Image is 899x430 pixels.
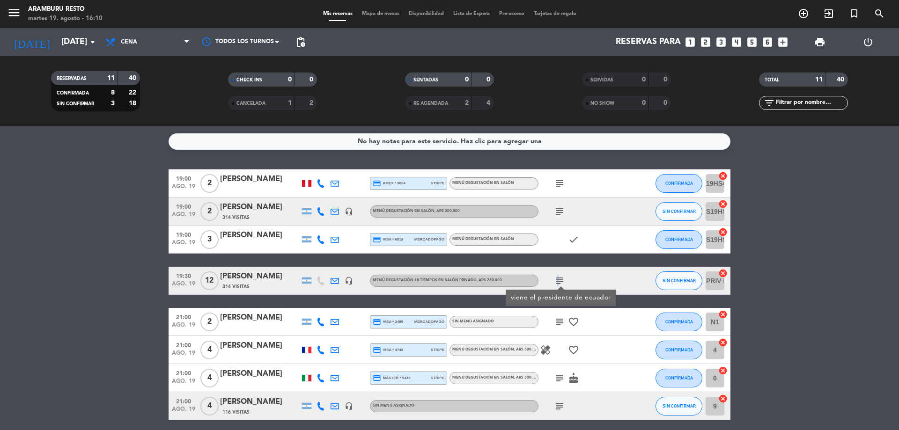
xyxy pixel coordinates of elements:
[220,368,300,380] div: [PERSON_NAME]
[616,37,681,47] span: Reservas para
[373,209,460,213] span: Menú degustación en salón
[775,98,847,108] input: Filtrar por nombre...
[665,347,693,352] span: CONFIRMADA
[57,91,89,95] span: CONFIRMADA
[373,235,403,244] span: visa * 6818
[477,278,502,282] span: , ARS 250.000
[220,340,300,352] div: [PERSON_NAME]
[590,101,614,106] span: NO SHOW
[431,375,444,381] span: stripe
[220,312,300,324] div: [PERSON_NAME]
[200,397,219,415] span: 4
[345,277,353,285] i: headset_mic
[554,401,565,412] i: subject
[777,36,789,48] i: add_box
[87,36,98,48] i: arrow_drop_down
[452,181,514,185] span: Menú degustación en salón
[111,89,115,96] strong: 8
[373,404,414,408] span: Sin menú asignado
[718,171,728,181] i: cancel
[486,100,492,106] strong: 4
[309,100,315,106] strong: 2
[357,11,404,16] span: Mapa de mesas
[765,78,779,82] span: TOTAL
[373,374,411,382] span: master * 9415
[848,8,860,19] i: turned_in_not
[236,78,262,82] span: CHECK INS
[7,6,21,23] button: menu
[554,275,565,286] i: subject
[373,374,381,382] i: credit_card
[345,207,353,216] i: headset_mic
[590,78,613,82] span: SERVIDAS
[684,36,696,48] i: looks_one
[288,100,292,106] strong: 1
[656,271,702,290] button: SIN CONFIRMAR
[718,366,728,375] i: cancel
[414,236,444,242] span: mercadopago
[761,36,774,48] i: looks_6
[554,178,565,189] i: subject
[746,36,758,48] i: looks_5
[28,14,103,23] div: martes 19. agosto - 16:10
[200,230,219,249] span: 3
[220,173,300,185] div: [PERSON_NAME]
[844,28,892,56] div: LOG OUT
[414,319,444,325] span: mercadopago
[665,181,693,186] span: CONFIRMADA
[663,76,669,83] strong: 0
[656,174,702,193] button: CONFIRMADA
[107,75,115,81] strong: 11
[837,76,846,83] strong: 40
[129,75,138,81] strong: 40
[663,100,669,106] strong: 0
[452,320,494,323] span: Sin menú asignado
[57,102,94,106] span: SIN CONFIRMAR
[798,8,809,19] i: add_circle_outline
[172,183,195,194] span: ago. 19
[554,316,565,328] i: subject
[236,101,265,106] span: CANCELADA
[764,97,775,109] i: filter_list
[540,344,551,356] i: healing
[373,179,405,188] span: amex * 9064
[656,369,702,387] button: CONFIRMADA
[220,396,300,408] div: [PERSON_NAME]
[486,76,492,83] strong: 0
[111,100,115,107] strong: 3
[373,318,403,326] span: visa * 2489
[172,281,195,292] span: ago. 19
[7,32,57,52] i: [DATE]
[431,180,444,186] span: stripe
[129,89,138,96] strong: 22
[656,230,702,249] button: CONFIRMADA
[220,270,300,283] div: [PERSON_NAME]
[129,100,138,107] strong: 18
[511,293,611,303] div: viene el presidente de ecuador
[663,209,696,214] span: SIN CONFIRMAR
[200,271,219,290] span: 12
[718,227,728,237] i: cancel
[715,36,727,48] i: looks_3
[373,278,502,282] span: Menú degustación 18 tiempos en salón privado
[449,11,494,16] span: Lista de Espera
[172,378,195,389] span: ago. 19
[514,348,539,351] span: , ARS 300.000
[404,11,449,16] span: Disponibilidad
[814,36,825,48] span: print
[529,11,581,16] span: Tarjetas de regalo
[172,339,195,350] span: 21:00
[815,76,823,83] strong: 11
[514,376,539,379] span: , ARS 300.000
[309,76,315,83] strong: 0
[7,6,21,20] i: menu
[222,214,250,221] span: 314 Visitas
[172,240,195,250] span: ago. 19
[200,174,219,193] span: 2
[318,11,357,16] span: Mis reservas
[373,346,381,354] i: credit_card
[656,341,702,359] button: CONFIRMADA
[642,76,646,83] strong: 0
[295,36,306,48] span: pending_actions
[373,235,381,244] i: credit_card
